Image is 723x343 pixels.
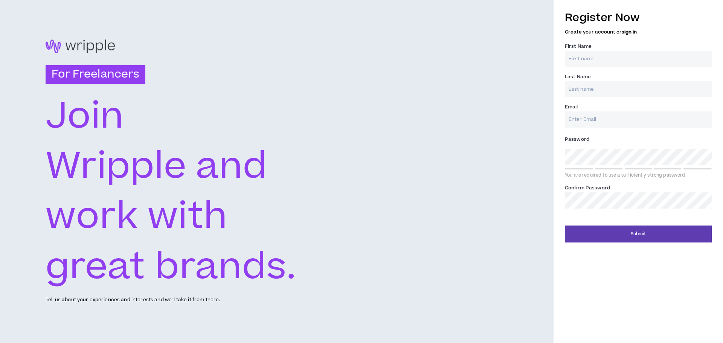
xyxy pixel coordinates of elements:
[565,172,712,178] div: You are required to use a sufficiently strong password.
[565,10,712,26] h3: Register Now
[46,90,124,143] text: Join
[565,81,712,97] input: Last name
[46,140,268,193] text: Wripple and
[565,51,712,67] input: First name
[46,296,220,303] p: Tell us about your experiences and interests and we'll take it from there.
[565,111,712,128] input: Enter Email
[565,101,578,113] label: Email
[46,191,227,243] text: work with
[565,40,592,52] label: First Name
[565,226,712,242] button: Submit
[565,71,591,83] label: Last Name
[46,65,145,84] h3: For Freelancers
[46,241,297,293] text: great brands.
[622,29,637,35] a: sign in
[565,182,610,194] label: Confirm Password
[565,29,712,35] h5: Create your account or
[565,136,589,143] span: Password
